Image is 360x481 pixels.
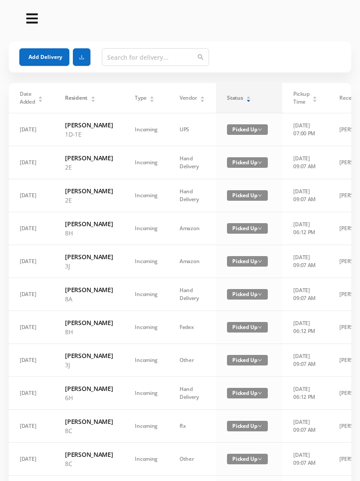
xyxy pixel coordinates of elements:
[258,325,262,329] i: icon: down
[65,384,113,393] h6: [PERSON_NAME]
[282,245,328,278] td: [DATE] 09:07 AM
[246,95,251,98] i: icon: caret-up
[65,294,113,304] p: 8A
[65,426,113,435] p: 8C
[282,113,328,146] td: [DATE] 07:00 PM
[227,355,268,365] span: Picked Up
[65,450,113,459] h6: [PERSON_NAME]
[227,157,268,168] span: Picked Up
[258,160,262,165] i: icon: down
[282,410,328,443] td: [DATE] 09:07 AM
[124,410,169,443] td: Incoming
[169,377,216,410] td: Hand Delivery
[65,94,87,102] span: Resident
[227,454,268,464] span: Picked Up
[9,377,54,410] td: [DATE]
[246,98,251,101] i: icon: caret-down
[9,146,54,179] td: [DATE]
[258,424,262,428] i: icon: down
[9,212,54,245] td: [DATE]
[150,98,155,101] i: icon: caret-down
[65,186,113,195] h6: [PERSON_NAME]
[38,95,43,100] div: Sort
[20,90,35,106] span: Date Added
[124,443,169,476] td: Incoming
[293,90,309,106] span: Pickup Time
[227,223,268,234] span: Picked Up
[19,48,69,66] button: Add Delivery
[65,285,113,294] h6: [PERSON_NAME]
[150,95,155,98] i: icon: caret-up
[9,113,54,146] td: [DATE]
[65,417,113,426] h6: [PERSON_NAME]
[169,278,216,311] td: Hand Delivery
[227,94,243,102] span: Status
[124,311,169,344] td: Incoming
[65,327,113,336] p: 8H
[90,98,95,101] i: icon: caret-down
[124,245,169,278] td: Incoming
[227,421,268,431] span: Picked Up
[282,212,328,245] td: [DATE] 06:12 PM
[169,410,216,443] td: Rx
[38,98,43,101] i: icon: caret-down
[169,179,216,212] td: Hand Delivery
[124,212,169,245] td: Incoming
[102,48,209,66] input: Search for delivery...
[312,95,317,100] div: Sort
[169,212,216,245] td: Amazon
[9,245,54,278] td: [DATE]
[9,443,54,476] td: [DATE]
[282,311,328,344] td: [DATE] 06:12 PM
[65,252,113,261] h6: [PERSON_NAME]
[65,318,113,327] h6: [PERSON_NAME]
[9,278,54,311] td: [DATE]
[124,278,169,311] td: Incoming
[282,377,328,410] td: [DATE] 06:12 PM
[200,98,205,101] i: icon: caret-down
[227,256,268,267] span: Picked Up
[198,54,204,60] i: icon: search
[282,443,328,476] td: [DATE] 09:07 AM
[169,443,216,476] td: Other
[258,193,262,198] i: icon: down
[227,289,268,300] span: Picked Up
[90,95,96,100] div: Sort
[149,95,155,100] div: Sort
[282,179,328,212] td: [DATE] 09:07 AM
[258,127,262,132] i: icon: down
[124,113,169,146] td: Incoming
[65,228,113,238] p: 8H
[65,219,113,228] h6: [PERSON_NAME]
[65,120,113,130] h6: [PERSON_NAME]
[169,245,216,278] td: Amazon
[313,95,317,98] i: icon: caret-up
[258,391,262,395] i: icon: down
[200,95,205,98] i: icon: caret-up
[180,94,197,102] span: Vendor
[258,457,262,461] i: icon: down
[258,292,262,297] i: icon: down
[124,377,169,410] td: Incoming
[73,48,90,66] button: icon: download
[65,351,113,360] h6: [PERSON_NAME]
[65,459,113,468] p: 8C
[258,358,262,362] i: icon: down
[200,95,205,100] div: Sort
[169,311,216,344] td: Fedex
[227,388,268,398] span: Picked Up
[169,113,216,146] td: UPS
[65,393,113,402] p: 6H
[65,360,113,369] p: 3J
[135,94,146,102] span: Type
[9,410,54,443] td: [DATE]
[65,261,113,271] p: 3J
[65,163,113,172] p: 2E
[65,195,113,205] p: 2E
[124,344,169,377] td: Incoming
[313,98,317,101] i: icon: caret-down
[124,146,169,179] td: Incoming
[90,95,95,98] i: icon: caret-up
[227,190,268,201] span: Picked Up
[169,344,216,377] td: Other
